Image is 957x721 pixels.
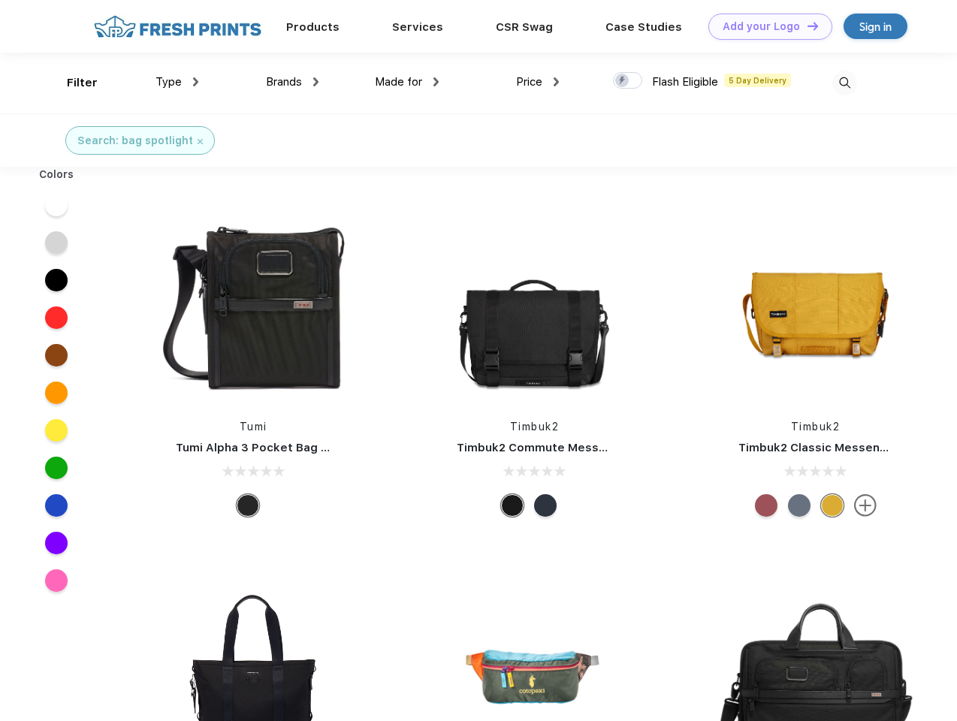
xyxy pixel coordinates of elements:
img: desktop_search.svg [832,71,857,95]
div: Sign in [859,18,892,35]
img: fo%20logo%202.webp [89,14,266,40]
img: dropdown.png [313,77,318,86]
span: Brands [266,75,302,89]
a: Sign in [844,14,907,39]
img: dropdown.png [193,77,198,86]
span: Flash Eligible [652,75,718,89]
a: Timbuk2 Classic Messenger Bag [738,441,925,454]
div: Filter [67,74,98,92]
div: Search: bag spotlight [77,133,193,149]
a: Timbuk2 [510,421,560,433]
div: Eco Nautical [534,494,557,517]
img: filter_cancel.svg [198,139,203,144]
img: func=resize&h=266 [434,204,634,404]
div: Eco Black [501,494,524,517]
span: Type [155,75,182,89]
a: Tumi Alpha 3 Pocket Bag Small [176,441,352,454]
div: Colors [28,167,86,183]
a: Tumi [240,421,267,433]
img: dropdown.png [433,77,439,86]
span: Price [516,75,542,89]
div: Eco Lightbeam [788,494,811,517]
img: func=resize&h=266 [716,204,916,404]
div: Eco Collegiate Red [755,494,777,517]
a: Timbuk2 Commute Messenger Bag [457,441,658,454]
a: Timbuk2 [791,421,841,433]
img: dropdown.png [554,77,559,86]
div: Black [237,494,259,517]
span: Made for [375,75,422,89]
div: Add your Logo [723,20,800,33]
img: more.svg [854,494,877,517]
a: Products [286,20,340,34]
img: func=resize&h=266 [153,204,353,404]
div: Eco Amber [821,494,844,517]
span: 5 Day Delivery [724,74,791,87]
img: DT [808,22,818,30]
